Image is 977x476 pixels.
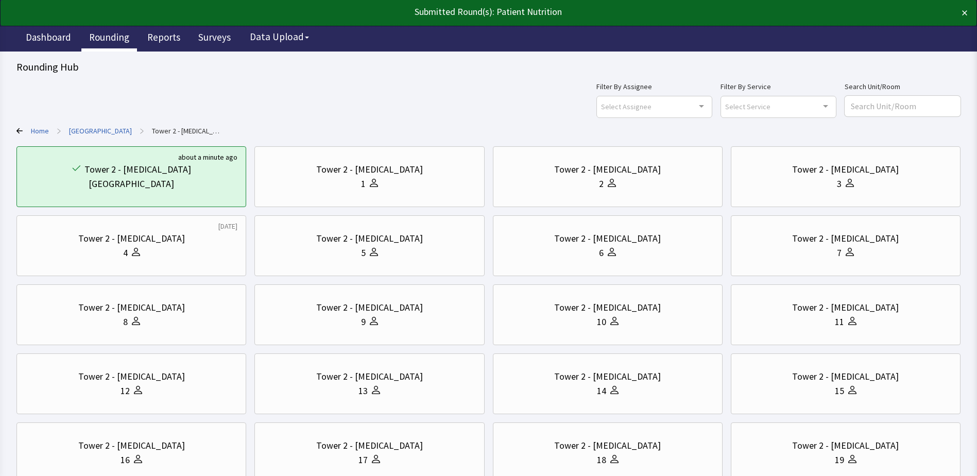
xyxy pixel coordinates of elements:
[554,300,661,315] div: Tower 2 - [MEDICAL_DATA]
[361,315,366,329] div: 9
[316,300,423,315] div: Tower 2 - [MEDICAL_DATA]
[837,177,842,191] div: 3
[725,100,770,112] span: Select Service
[78,300,185,315] div: Tower 2 - [MEDICAL_DATA]
[792,231,899,246] div: Tower 2 - [MEDICAL_DATA]
[554,438,661,453] div: Tower 2 - [MEDICAL_DATA]
[792,162,899,177] div: Tower 2 - [MEDICAL_DATA]
[358,384,368,398] div: 13
[792,369,899,384] div: Tower 2 - [MEDICAL_DATA]
[18,26,79,52] a: Dashboard
[845,96,961,116] input: Search Unit/Room
[792,438,899,453] div: Tower 2 - [MEDICAL_DATA]
[244,27,315,46] button: Data Upload
[140,121,144,141] span: >
[191,26,238,52] a: Surveys
[554,369,661,384] div: Tower 2 - [MEDICAL_DATA]
[57,121,61,141] span: >
[962,5,968,21] button: ×
[81,26,137,52] a: Rounding
[69,126,132,136] a: Franklin Square Medical Center
[597,315,606,329] div: 10
[361,246,366,260] div: 5
[89,177,174,191] div: [GEOGRAPHIC_DATA]
[792,300,899,315] div: Tower 2 - [MEDICAL_DATA]
[123,246,128,260] div: 4
[599,246,604,260] div: 6
[78,438,185,453] div: Tower 2 - [MEDICAL_DATA]
[31,126,49,136] a: Home
[721,80,836,93] label: Filter By Service
[597,384,606,398] div: 14
[78,369,185,384] div: Tower 2 - [MEDICAL_DATA]
[835,384,844,398] div: 15
[554,162,661,177] div: Tower 2 - [MEDICAL_DATA]
[845,80,961,93] label: Search Unit/Room
[316,162,423,177] div: Tower 2 - [MEDICAL_DATA]
[121,384,130,398] div: 12
[597,453,606,467] div: 18
[316,369,423,384] div: Tower 2 - [MEDICAL_DATA]
[123,315,128,329] div: 8
[316,231,423,246] div: Tower 2 - [MEDICAL_DATA]
[554,231,661,246] div: Tower 2 - [MEDICAL_DATA]
[358,453,368,467] div: 17
[835,315,844,329] div: 11
[84,162,191,177] div: Tower 2 - [MEDICAL_DATA]
[837,246,842,260] div: 7
[178,152,237,162] div: about a minute ago
[152,126,222,136] a: Tower 2 - ICU
[596,80,712,93] label: Filter By Assignee
[316,438,423,453] div: Tower 2 - [MEDICAL_DATA]
[218,221,237,231] div: [DATE]
[140,26,188,52] a: Reports
[601,100,652,112] span: Select Assignee
[78,231,185,246] div: Tower 2 - [MEDICAL_DATA]
[835,453,844,467] div: 19
[121,453,130,467] div: 16
[599,177,604,191] div: 2
[9,5,872,19] div: Submitted Round(s): Patient Nutrition
[16,60,961,74] div: Rounding Hub
[361,177,366,191] div: 1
